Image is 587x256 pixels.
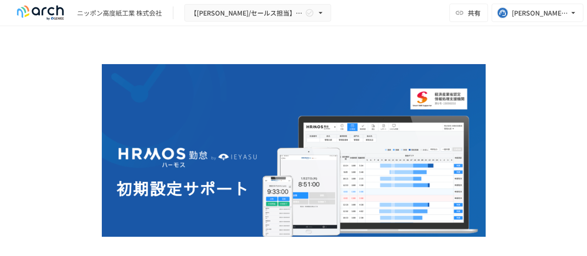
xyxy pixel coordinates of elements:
button: 共有 [449,4,488,22]
span: 共有 [468,8,481,18]
img: GdztLVQAPnGLORo409ZpmnRQckwtTrMz8aHIKJZF2AQ [102,64,486,252]
div: ニッポン高度紙工業 株式会社 [77,8,162,18]
img: logo-default@2x-9cf2c760.svg [11,5,70,20]
div: [PERSON_NAME][EMAIL_ADDRESS][DOMAIN_NAME] [512,7,569,19]
button: 【[PERSON_NAME]/セールス担当】ニッポン高度紙工業株式会社様_初期設定サポート [184,4,331,22]
span: 【[PERSON_NAME]/セールス担当】ニッポン高度紙工業株式会社様_初期設定サポート [190,7,303,19]
button: [PERSON_NAME][EMAIL_ADDRESS][DOMAIN_NAME] [492,4,583,22]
